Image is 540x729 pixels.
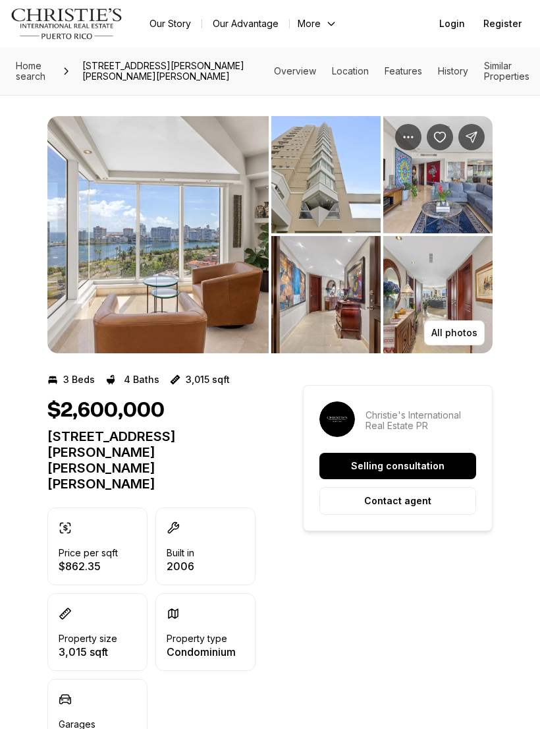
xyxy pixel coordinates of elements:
[47,116,269,353] li: 1 of 15
[59,633,117,644] p: Property size
[427,124,453,150] button: Save Property: 805 PONCE DE LEON #902
[16,60,45,82] span: Home search
[439,18,465,29] span: Login
[274,61,529,82] nav: Page section menu
[438,65,468,76] a: Skip to: History
[11,8,123,40] img: logo
[47,428,256,492] p: [STREET_ADDRESS][PERSON_NAME][PERSON_NAME][PERSON_NAME]
[47,116,493,353] div: Listing Photos
[63,374,95,385] p: 3 Beds
[59,548,118,558] p: Price per sqft
[139,15,202,33] a: Our Story
[290,15,345,33] button: More
[319,487,476,515] button: Contact agent
[77,55,274,87] span: [STREET_ADDRESS][PERSON_NAME][PERSON_NAME][PERSON_NAME]
[167,561,194,571] p: 2006
[274,65,316,76] a: Skip to: Overview
[364,496,431,506] p: Contact agent
[383,236,493,353] button: View image gallery
[332,65,369,76] a: Skip to: Location
[105,369,159,390] button: 4 Baths
[271,116,381,233] button: View image gallery
[385,65,422,76] a: Skip to: Features
[484,60,529,82] a: Skip to: Similar Properties
[47,116,269,353] button: View image gallery
[458,124,485,150] button: Share Property: 805 PONCE DE LEON #902
[431,11,473,37] button: Login
[124,374,159,385] p: 4 Baths
[47,398,165,423] h1: $2,600,000
[271,236,381,353] button: View image gallery
[365,410,476,431] p: Christie's International Real Estate PR
[395,124,421,150] button: Property options
[475,11,529,37] button: Register
[167,548,194,558] p: Built in
[319,453,476,479] button: Selling consultation
[167,633,227,644] p: Property type
[424,320,485,345] button: All photos
[383,116,493,233] button: View image gallery
[59,561,118,571] p: $862.35
[59,647,117,657] p: 3,015 sqft
[202,15,289,33] a: Our Advantage
[351,461,445,471] p: Selling consultation
[431,328,477,338] p: All photos
[186,374,230,385] p: 3,015 sqft
[271,116,493,353] li: 2 of 15
[11,55,56,87] a: Home search
[167,647,236,657] p: Condominium
[483,18,522,29] span: Register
